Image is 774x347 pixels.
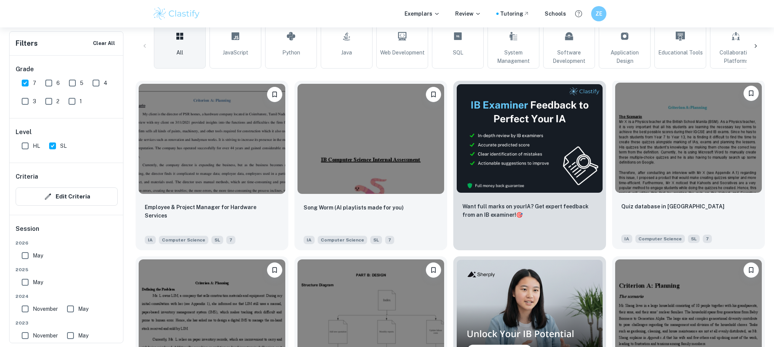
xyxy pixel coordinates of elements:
[136,81,288,250] a: BookmarkEmployee & Project Manager for Hardware ServicesIAComputer ScienceSL7
[591,6,606,21] button: ZE
[60,142,67,150] span: SL
[267,262,282,278] button: Bookmark
[16,224,118,240] h6: Session
[491,48,536,65] span: System Management
[16,240,118,246] span: 2026
[211,236,223,244] span: SL
[385,236,394,244] span: 7
[635,235,685,243] span: Computer Science
[267,87,282,102] button: Bookmark
[33,331,58,340] span: November
[78,331,88,340] span: May
[16,187,118,206] button: Edit Criteria
[621,235,632,243] span: IA
[453,81,606,250] a: ThumbnailWant full marks on yourIA? Get expert feedback from an IB examiner!
[33,79,36,87] span: 7
[380,48,425,57] span: Web Development
[56,97,59,106] span: 2
[621,202,724,211] p: Quiz database in Java
[341,48,352,57] span: Java
[612,81,765,250] a: BookmarkQuiz database in JavaIAComputer ScienceSL7
[16,65,118,74] h6: Grade
[16,266,118,273] span: 2025
[91,38,117,49] button: Clear All
[282,48,300,57] span: Python
[16,172,38,181] h6: Criteria
[595,10,603,18] h6: ZE
[159,236,208,244] span: Computer Science
[658,48,703,57] span: Educational Tools
[602,48,647,65] span: Application Design
[572,7,585,20] button: Help and Feedback
[456,84,603,193] img: Thumbnail
[80,97,82,106] span: 1
[318,236,367,244] span: Computer Science
[516,212,523,218] span: 🎯
[223,48,248,57] span: JavaScript
[547,48,592,65] span: Software Development
[455,10,481,18] p: Review
[145,236,156,244] span: IA
[294,81,447,250] a: BookmarkSong Worm (AI playlists made for you)IAComputer ScienceSL7
[453,48,463,57] span: SQL
[104,79,107,87] span: 4
[462,202,597,219] p: Want full marks on your IA ? Get expert feedback from an IB examiner!
[744,86,759,101] button: Bookmark
[703,235,712,243] span: 7
[16,320,118,326] span: 2023
[226,236,235,244] span: 7
[33,305,58,313] span: November
[33,142,40,150] span: HL
[145,203,279,220] p: Employee & Project Manager for Hardware Services
[16,38,38,49] h6: Filters
[16,293,118,300] span: 2024
[370,236,382,244] span: SL
[33,278,43,286] span: May
[33,251,43,260] span: May
[405,10,440,18] p: Exemplars
[744,262,759,278] button: Bookmark
[176,48,183,57] span: All
[713,48,758,65] span: Collaborative Platforms
[615,83,762,193] img: Computer Science IA example thumbnail: Quiz database in Java
[500,10,529,18] a: Tutoring
[545,10,566,18] a: Schools
[152,6,201,21] img: Clastify logo
[33,97,36,106] span: 3
[304,203,404,212] p: Song Worm (AI playlists made for you)
[78,305,88,313] span: May
[426,262,441,278] button: Bookmark
[56,79,60,87] span: 6
[80,79,83,87] span: 5
[304,236,315,244] span: IA
[688,235,700,243] span: SL
[297,84,444,194] img: Computer Science IA example thumbnail: Song Worm (AI playlists made for you)
[16,128,118,137] h6: Level
[426,87,441,102] button: Bookmark
[139,84,285,194] img: Computer Science IA example thumbnail: Employee & Project Manager for Hardware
